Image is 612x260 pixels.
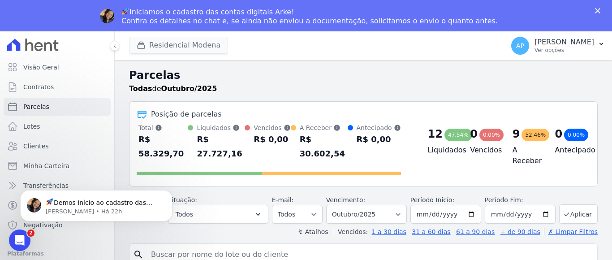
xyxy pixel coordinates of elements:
div: 12 [428,127,443,141]
div: Fechar [595,8,604,13]
div: Plataformas [7,248,107,259]
p: [PERSON_NAME] [534,38,594,47]
div: 0 [470,127,478,141]
span: Visão Geral [23,63,59,72]
h4: Liquidados [428,145,456,156]
iframe: Intercom notifications mensagem [7,173,186,236]
a: Negativação [4,216,111,234]
a: Minha Carteira [4,157,111,175]
a: ✗ Limpar Filtros [544,228,598,235]
label: Período Inicío: [410,196,454,204]
span: Demos início ao cadastro das Contas Digitais Arke! Iniciamos a abertura para clientes do modelo F... [39,26,155,217]
iframe: Intercom live chat [9,230,30,251]
a: 31 a 60 dias [412,228,450,235]
span: Parcelas [23,102,49,111]
h4: Vencidos [470,145,498,156]
strong: Todas [129,84,152,93]
div: 0,00% [479,129,504,141]
a: 1 a 30 dias [372,228,406,235]
span: Lotes [23,122,40,131]
a: Contratos [4,78,111,96]
a: Crédito [4,196,111,214]
h4: Antecipado [555,145,583,156]
a: Lotes [4,117,111,135]
label: Vencidos: [334,228,368,235]
div: Total [138,123,188,132]
a: Parcelas [4,98,111,116]
a: 61 a 90 dias [456,228,495,235]
div: R$ 58.329,70 [138,132,188,161]
div: 0 [555,127,562,141]
p: Message from Adriane, sent Há 22h [39,35,155,43]
span: Clientes [23,142,48,151]
button: Todos [168,205,268,224]
div: 52,46% [521,129,549,141]
label: ↯ Atalhos [297,228,328,235]
span: Minha Carteira [23,161,69,170]
span: Contratos [23,82,54,91]
div: Iniciamos o cadastro das contas digitais Arke! Confira os detalhes no chat e, se ainda não enviou... [121,6,498,26]
span: 2 [27,230,34,237]
div: 9 [513,127,520,141]
h2: Parcelas [129,67,598,83]
div: R$ 0,00 [254,132,290,147]
div: R$ 27.727,16 [197,132,245,161]
button: Aplicar [559,204,598,224]
div: Posição de parcelas [151,109,222,120]
a: Transferências [4,177,111,195]
div: Vencidos [254,123,290,132]
a: Clientes [4,137,111,155]
p: Ver opções [534,47,594,54]
div: R$ 30.602,54 [300,132,348,161]
div: A Receber [300,123,348,132]
button: Residencial Modena [129,37,228,54]
span: AP [516,43,524,49]
button: AP [PERSON_NAME] Ver opções [504,33,612,58]
div: R$ 0,00 [357,132,401,147]
div: Antecipado [357,123,401,132]
div: 0,00% [564,129,588,141]
img: Profile image for Adriane [100,9,114,23]
a: + de 90 dias [500,228,540,235]
i: search [133,249,144,260]
h4: A Receber [513,145,541,166]
label: E-mail: [272,196,294,204]
label: Período Fim: [485,195,556,205]
strong: Outubro/2025 [161,84,217,93]
p: de [129,83,217,94]
label: Vencimento: [326,196,365,204]
a: Visão Geral [4,58,111,76]
div: 47,54% [444,129,472,141]
div: Liquidados [197,123,245,132]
